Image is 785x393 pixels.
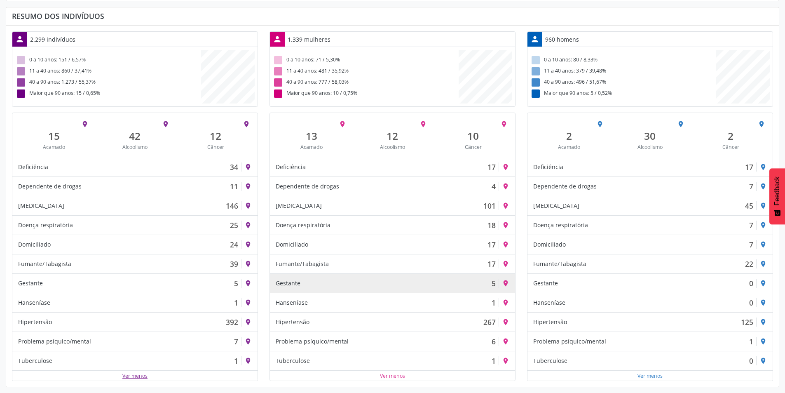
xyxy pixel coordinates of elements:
div: 15 [20,130,89,142]
i: place [244,338,252,345]
div: Fumante/Tabagista [276,259,329,268]
i: place [502,221,509,229]
div: Doença respiratória [18,221,73,230]
div: 7 [749,182,753,191]
button: Ver menos [637,372,663,380]
i: place [677,120,684,128]
div: 40 a 90 anos: 496 / 51,67% [530,77,716,88]
div: 39 [230,259,238,268]
div: Acamado [20,144,89,151]
i: place [759,183,767,190]
button: Ver menos [380,372,405,380]
div: 0 [749,298,753,307]
div: Fumante/Tabagista [18,259,71,268]
div: 11 a 40 anos: 379 / 39,48% [530,66,716,77]
div: Domiciliado [276,240,308,249]
div: Alcoolismo [615,144,684,151]
div: Problema psíquico/mental [276,337,349,346]
i: place [500,120,508,128]
div: Câncer [181,144,250,151]
div: Doença respiratória [533,221,588,230]
div: Câncer [696,144,765,151]
i: place [759,202,767,209]
div: 30 [615,130,684,142]
i: place [502,163,509,171]
i: person [530,35,539,44]
div: 1.339 mulheres [285,32,333,47]
i: place [759,280,767,287]
div: Maior que 90 anos: 15 / 0,65% [15,88,201,99]
div: 10 [438,130,508,142]
div: Dependente de drogas [276,182,339,191]
div: 13 [277,130,346,142]
div: 0 [749,279,753,288]
div: 267 [483,318,496,327]
div: Maior que 90 anos: 10 / 0,75% [273,88,459,99]
div: 7 [749,221,753,230]
div: 17 [487,240,496,249]
div: 0 a 10 anos: 80 / 8,33% [530,54,716,66]
div: 25 [230,221,238,230]
i: place [502,280,509,287]
i: place [502,299,509,306]
button: Ver menos [122,372,148,380]
div: 17 [487,259,496,268]
button: Feedback - Mostrar pesquisa [769,168,785,224]
div: Fumante/Tabagista [533,259,586,268]
div: Hanseníase [276,298,308,307]
div: 34 [230,162,238,172]
div: Hanseníase [18,298,50,307]
i: place [502,183,509,190]
div: Alcoolismo [100,144,169,151]
div: Deficiência [18,162,48,172]
div: Alcoolismo [358,144,427,151]
div: 1 [234,298,238,307]
i: place [502,260,509,268]
i: place [758,120,765,128]
i: place [162,120,169,128]
div: 11 a 40 anos: 481 / 35,92% [273,66,459,77]
div: 11 [230,182,238,191]
div: 125 [741,318,753,327]
div: Dependente de drogas [533,182,597,191]
div: 5 [492,279,496,288]
div: Acamado [534,144,604,151]
div: 42 [100,130,169,142]
i: place [244,318,252,326]
div: 40 a 90 anos: 777 / 58,03% [273,77,459,88]
div: 0 a 10 anos: 151 / 6,57% [15,54,201,66]
div: Problema psíquico/mental [18,337,91,346]
span: Feedback [773,176,781,205]
div: Gestante [276,279,300,288]
i: place [502,202,509,209]
i: place [759,338,767,345]
i: place [244,280,252,287]
div: 960 homens [542,32,582,47]
div: Hipertensão [533,318,567,327]
div: 40 a 90 anos: 1.273 / 55,37% [15,77,201,88]
div: 5 [234,279,238,288]
i: place [502,338,509,345]
div: Tuberculose [533,356,567,365]
i: person [273,35,282,44]
div: Dependente de drogas [18,182,82,191]
div: 2 [696,130,765,142]
i: place [244,241,252,248]
i: place [244,221,252,229]
div: 17 [745,162,753,172]
div: Acamado [277,144,346,151]
div: [MEDICAL_DATA] [276,201,322,210]
i: place [759,357,767,365]
i: place [759,221,767,229]
i: place [243,120,250,128]
div: 12 [181,130,250,142]
div: 2.299 indivíduos [27,32,78,47]
i: place [502,318,509,326]
i: place [596,120,604,128]
div: 4 [492,182,496,191]
i: place [759,163,767,171]
div: 2 [534,130,604,142]
div: Tuberculose [276,356,310,365]
div: Câncer [438,144,508,151]
i: person [15,35,24,44]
